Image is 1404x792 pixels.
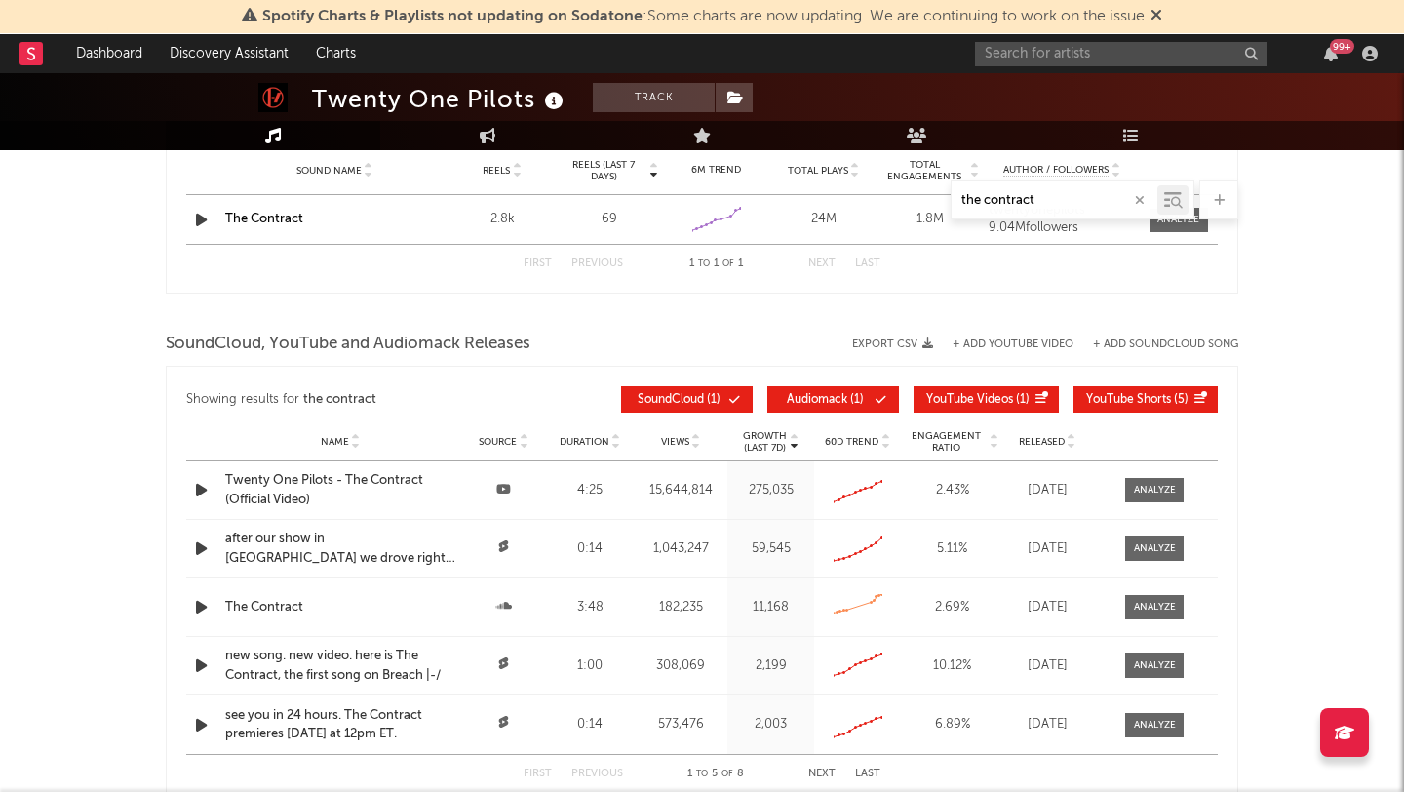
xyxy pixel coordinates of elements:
span: Reels [483,165,510,177]
a: Charts [302,34,370,73]
div: the contract [303,388,376,412]
div: 5.11 % [906,539,998,559]
span: Reels (last 7 days) [561,159,646,182]
span: of [722,259,734,268]
div: 1 1 1 [662,253,769,276]
span: of [721,770,733,778]
span: Engagement Ratio [906,430,987,454]
span: : Some charts are now updating. We are continuing to work on the issue [262,9,1145,24]
button: + Add SoundCloud Song [1073,339,1238,350]
a: Dashboard [62,34,156,73]
button: Next [808,769,836,779]
div: 99 + [1330,39,1354,54]
span: Duration [560,436,609,448]
button: Track [593,83,715,112]
div: 2.69 % [906,598,998,617]
span: Audiomack [787,394,847,406]
button: First [524,258,552,269]
div: [DATE] [1008,598,1086,617]
div: 4:25 [552,481,629,500]
span: YouTube Shorts [1086,394,1171,406]
button: First [524,769,552,779]
div: 3:48 [552,598,629,617]
input: Search for artists [975,42,1267,66]
span: ( 5 ) [1086,394,1189,406]
span: to [698,259,710,268]
div: 59,545 [732,539,809,559]
div: 2.43 % [906,481,998,500]
button: Last [855,769,880,779]
span: 60D Trend [825,436,878,448]
div: 1 5 8 [662,763,769,786]
div: Twenty One Pilots [312,83,568,115]
div: 1,043,247 [639,539,723,559]
p: (Last 7d) [743,442,787,454]
div: 275,035 [732,481,809,500]
button: Next [808,258,836,269]
div: 6M Trend [668,163,765,178]
span: Name [321,436,349,448]
div: [DATE] [1008,481,1086,500]
button: + Add SoundCloud Song [1093,339,1238,350]
span: SoundCloud, YouTube and Audiomack Releases [166,333,530,356]
span: Sound Name [296,165,362,177]
div: 0:14 [552,539,629,559]
button: Previous [571,258,623,269]
span: Dismiss [1150,9,1162,24]
div: 2.8k [453,210,551,229]
div: 2,003 [732,715,809,734]
span: Released [1019,436,1065,448]
span: Spotify Charts & Playlists not updating on Sodatone [262,9,643,24]
div: 573,476 [639,715,723,734]
div: 69 [561,210,658,229]
span: Author / Followers [1003,164,1109,177]
div: 182,235 [639,598,723,617]
p: Growth [743,430,787,442]
span: YouTube Videos [926,394,1013,406]
span: Views [661,436,689,448]
button: Audiomack(1) [767,386,899,413]
span: ( 1 ) [780,394,870,406]
div: Showing results for [186,386,621,413]
a: new song. new video. here is The Contract, the first song on Breach |-/ [225,647,455,685]
a: The Contract [225,598,455,617]
div: [DATE] [1008,656,1086,676]
div: 10.12 % [906,656,998,676]
button: YouTube Videos(1) [914,386,1059,413]
div: 15,644,814 [639,481,723,500]
div: 9.04M followers [989,221,1135,235]
div: 0:14 [552,715,629,734]
span: ( 1 ) [926,394,1030,406]
button: SoundCloud(1) [621,386,753,413]
span: Source [479,436,517,448]
input: Search by song name or URL [952,193,1157,209]
a: after our show in [GEOGRAPHIC_DATA] we drove right to set in [GEOGRAPHIC_DATA] to shoot The Contract [225,530,455,568]
div: + Add YouTube Video [933,339,1073,350]
div: 6.89 % [906,715,998,734]
span: Total Engagements [882,159,968,182]
div: 1.8M [882,210,980,229]
span: ( 1 ) [634,394,723,406]
div: 24M [775,210,873,229]
a: Twenty One Pilots - The Contract (Official Video) [225,471,455,509]
div: 308,069 [639,656,723,676]
button: Export CSV [852,338,933,350]
a: see you in 24 hours. The Contract premieres [DATE] at 12pm ET. [225,706,455,744]
div: 2,199 [732,656,809,676]
button: + Add YouTube Video [953,339,1073,350]
div: 1:00 [552,656,629,676]
div: 11,168 [732,598,809,617]
span: to [696,770,708,778]
button: YouTube Shorts(5) [1073,386,1218,413]
div: [DATE] [1008,539,1086,559]
a: Discovery Assistant [156,34,302,73]
span: SoundCloud [638,394,704,406]
button: Last [855,258,880,269]
button: 99+ [1324,46,1338,61]
span: Total Plays [788,165,848,177]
